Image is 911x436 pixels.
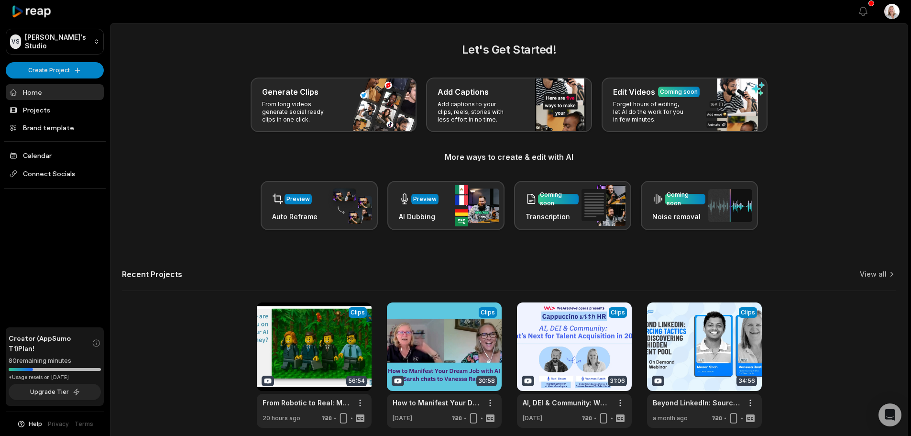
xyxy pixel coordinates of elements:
[286,195,310,203] div: Preview
[75,420,93,428] a: Terms
[9,374,101,381] div: *Usage resets on [DATE]
[523,398,611,408] a: AI, DEI & Community: What’s Next for Talent Acquisition in [DATE]?
[6,102,104,118] a: Projects
[6,165,104,182] span: Connect Socials
[262,101,336,123] p: From long videos generate social ready clips in one click.
[708,189,752,222] img: noise_removal.png
[25,33,90,50] p: [PERSON_NAME]'s Studio
[526,212,579,222] h3: Transcription
[48,420,69,428] a: Privacy
[399,212,439,222] h3: AI Dubbing
[10,34,21,49] div: VS
[6,120,104,135] a: Brand template
[122,269,182,279] h2: Recent Projects
[9,384,101,400] button: Upgrade Tier
[6,62,104,78] button: Create Project
[263,398,351,408] a: From Robotic to Real: Making AI Sound Like YouA Talk by [PERSON_NAME]
[667,190,703,208] div: Coming soon
[878,403,901,426] div: Open Intercom Messenger
[328,187,372,224] img: auto_reframe.png
[582,185,626,226] img: transcription.png
[122,151,896,163] h3: More ways to create & edit with AI
[262,86,318,98] h3: Generate Clips
[438,101,512,123] p: Add captions to your clips, reels, stories with less effort in no time.
[613,86,655,98] h3: Edit Videos
[455,185,499,226] img: ai_dubbing.png
[272,212,318,222] h3: Auto Reframe
[9,356,101,366] div: 80 remaining minutes
[540,190,577,208] div: Coming soon
[9,333,92,353] span: Creator (AppSumo T1) Plan!
[17,420,42,428] button: Help
[393,398,481,408] a: How to Manifest Your Dream Job with AI – [PERSON_NAME] chats to [PERSON_NAME]
[6,147,104,163] a: Calendar
[613,101,687,123] p: Forget hours of editing, let AI do the work for you in few minutes.
[860,269,887,279] a: View all
[413,195,437,203] div: Preview
[660,88,698,96] div: Coming soon
[652,212,705,222] h3: Noise removal
[122,41,896,58] h2: Let's Get Started!
[653,398,741,408] a: Beyond LinkedIn: Sourcing Tactics for Discovering the Hidden Talent Pool
[6,84,104,100] a: Home
[29,420,42,428] span: Help
[438,86,489,98] h3: Add Captions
